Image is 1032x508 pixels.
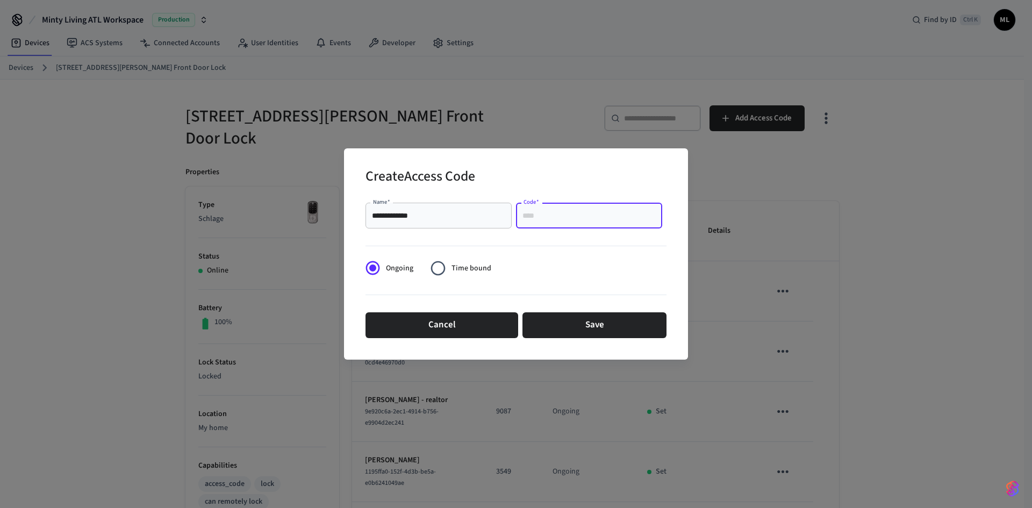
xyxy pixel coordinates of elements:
[386,263,413,274] span: Ongoing
[451,263,491,274] span: Time bound
[373,198,390,206] label: Name
[524,198,539,206] label: Code
[365,161,475,194] h2: Create Access Code
[522,312,666,338] button: Save
[1006,480,1019,497] img: SeamLogoGradient.69752ec5.svg
[365,312,518,338] button: Cancel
